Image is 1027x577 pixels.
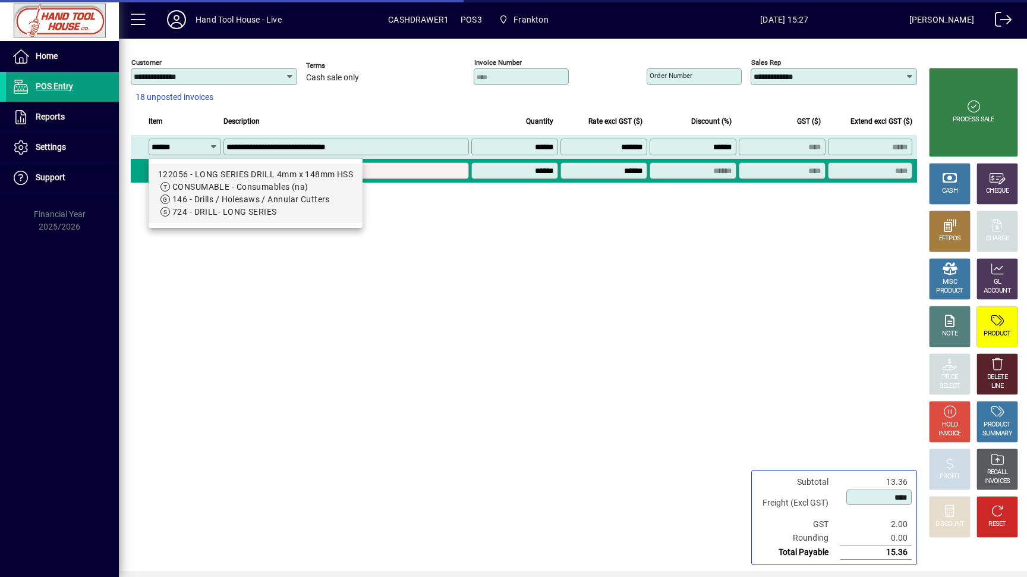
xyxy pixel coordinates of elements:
[994,278,1001,287] div: GL
[797,115,821,128] span: GST ($)
[850,115,912,128] span: Extend excl GST ($)
[388,10,449,29] span: CASHDRAWER1
[943,278,957,287] div: MISC
[942,373,958,382] div: PRICE
[660,10,909,29] span: [DATE] 15:27
[940,382,960,391] div: SELECT
[196,10,282,29] div: Hand Tool House - Live
[840,518,912,531] td: 2.00
[984,287,1011,296] div: ACCOUNT
[940,472,960,481] div: PROFIT
[131,58,162,67] mat-label: Customer
[172,182,308,192] span: CONSUMABLE - Consumables (na)
[306,73,359,83] span: Cash sale only
[986,2,1012,41] a: Logout
[36,81,73,91] span: POS Entry
[840,475,912,489] td: 13.36
[526,115,553,128] span: Quantity
[172,207,277,217] span: 724 - DRILL- LONG SERIES
[840,531,912,545] td: 0.00
[588,115,642,128] span: Rate excl GST ($)
[149,115,163,128] span: Item
[6,163,119,193] a: Support
[149,164,363,223] mat-option: 122056 - LONG SERIES DRILL 4mm x 148mm HSS
[909,10,974,29] div: [PERSON_NAME]
[691,115,732,128] span: Discount (%)
[984,477,1010,486] div: INVOICES
[757,489,840,518] td: Freight (Excl GST)
[988,520,1006,529] div: RESET
[942,421,957,429] div: HOLD
[158,168,353,181] div: 122056 - LONG SERIES DRILL 4mm x 148mm HSS
[840,545,912,560] td: 15.36
[474,58,522,67] mat-label: Invoice number
[991,382,1003,391] div: LINE
[757,518,840,531] td: GST
[36,173,65,182] span: Support
[986,234,1009,243] div: CHARGE
[461,10,482,29] span: POS3
[306,62,377,70] span: Terms
[36,142,66,152] span: Settings
[131,87,218,108] button: 18 unposted invoices
[757,531,840,545] td: Rounding
[987,468,1008,477] div: RECALL
[936,287,963,296] div: PRODUCT
[939,234,961,243] div: EFTPOS
[942,330,957,338] div: NOTE
[938,429,960,438] div: INVOICE
[757,475,840,489] td: Subtotal
[650,71,692,80] mat-label: Order number
[494,9,553,30] span: Frankton
[953,115,994,124] div: PROCESS SALE
[36,112,65,121] span: Reports
[935,520,964,529] div: DISCOUNT
[984,421,1010,429] div: PRODUCT
[982,429,1012,438] div: SUMMARY
[6,133,119,162] a: Settings
[751,58,781,67] mat-label: Sales rep
[223,115,260,128] span: Description
[36,51,58,61] span: Home
[6,102,119,132] a: Reports
[986,187,1009,196] div: CHEQUE
[513,10,548,29] span: Frankton
[757,545,840,560] td: Total Payable
[942,187,957,196] div: CASH
[172,195,330,204] span: 146 - Drills / Holesaws / Annular Cutters
[136,91,213,104] span: 18 unposted invoices
[987,373,1007,382] div: DELETE
[6,42,119,71] a: Home
[984,330,1010,338] div: PRODUCT
[157,9,196,30] button: Profile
